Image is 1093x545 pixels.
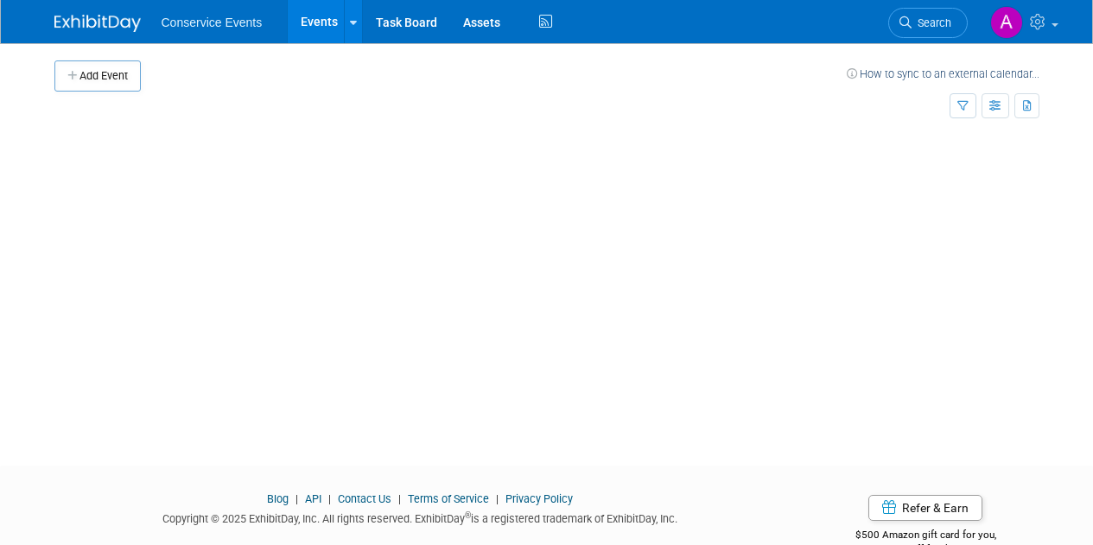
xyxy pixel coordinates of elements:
[54,60,141,92] button: Add Event
[267,492,289,505] a: Blog
[291,492,302,505] span: |
[54,507,787,527] div: Copyright © 2025 ExhibitDay, Inc. All rights reserved. ExhibitDay is a registered trademark of Ex...
[305,492,321,505] a: API
[408,492,489,505] a: Terms of Service
[888,8,968,38] a: Search
[324,492,335,505] span: |
[54,15,141,32] img: ExhibitDay
[847,67,1039,80] a: How to sync to an external calendar...
[505,492,573,505] a: Privacy Policy
[394,492,405,505] span: |
[868,495,982,521] a: Refer & Earn
[338,492,391,505] a: Contact Us
[162,16,263,29] span: Conservice Events
[492,492,503,505] span: |
[912,16,951,29] span: Search
[465,510,471,520] sup: ®
[990,6,1023,39] img: Amanda Terrano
